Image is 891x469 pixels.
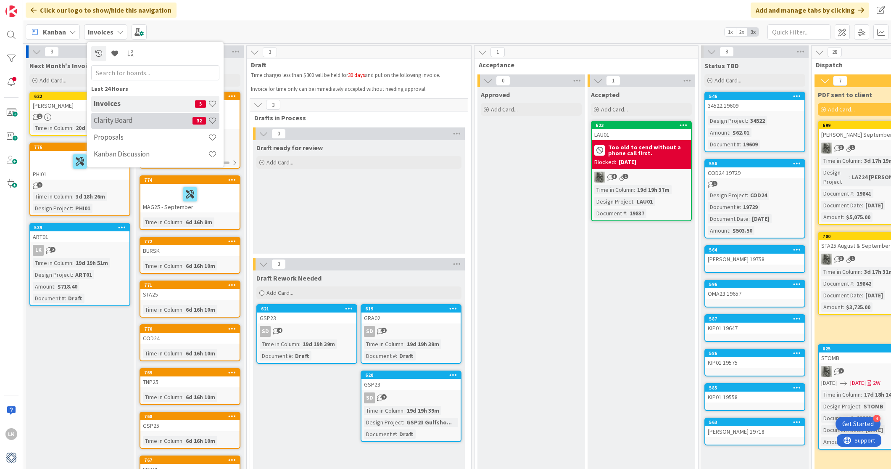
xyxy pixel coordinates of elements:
[708,214,749,223] div: Document Date
[591,90,619,99] span: Accepted
[821,267,861,276] div: Time in Column
[635,185,672,194] div: 19d 19h 37m
[601,106,628,113] span: Add Card...
[301,339,337,349] div: 19d 19h 39m
[854,413,873,423] div: 19829
[747,28,759,36] span: 3x
[30,93,129,100] div: 622
[725,28,736,36] span: 1x
[729,226,730,235] span: :
[828,106,855,113] span: Add Card...
[140,238,240,256] div: 772BURSK
[182,217,184,227] span: :
[849,172,850,182] span: :
[40,77,66,84] span: Add Card...
[293,351,311,360] div: Draft
[74,123,110,132] div: 20d 22h 16m
[709,385,804,391] div: 585
[714,77,741,84] span: Add Card...
[594,172,605,183] img: PA
[821,189,853,198] div: Document #
[821,390,861,399] div: Time in Column
[33,204,72,213] div: Design Project
[348,72,365,79] span: 30 days
[873,379,880,387] div: 2W
[30,143,129,180] div: 776PHI01
[256,274,322,282] span: Draft Rework Needed
[140,325,240,344] div: 770COD24
[144,326,240,332] div: 770
[861,390,862,399] span: :
[55,282,79,291] div: $718.40
[94,133,208,141] h4: Proposals
[33,282,54,291] div: Amount
[91,85,219,93] div: Last 24 Hours
[33,245,44,256] div: LK
[838,256,844,261] span: 3
[144,177,240,183] div: 774
[736,28,747,36] span: 2x
[257,305,356,313] div: 621
[195,100,206,108] span: 5
[750,214,772,223] div: [DATE]
[720,47,734,57] span: 8
[140,176,240,212] div: 774MAG25 - September
[821,143,832,154] img: PA
[182,349,184,358] span: :
[712,181,717,186] span: 1
[627,209,646,218] div: 19837
[853,413,854,423] span: :
[34,144,129,150] div: 776
[862,201,863,210] span: :
[184,261,217,270] div: 6d 16h 10m
[299,339,301,349] span: :
[272,259,286,269] span: 3
[43,27,66,37] span: Kanban
[592,129,691,140] div: LAU01
[30,100,129,111] div: [PERSON_NAME]
[29,61,98,70] span: Next Month's Invoices
[844,212,873,222] div: $5,075.00
[705,357,804,368] div: KIP01 19575
[184,305,217,314] div: 6d 16h 10m
[705,350,804,357] div: 586
[491,106,518,113] span: Add Card...
[140,289,240,300] div: STA25
[844,302,873,312] div: $3,725.00
[821,212,843,222] div: Amount
[479,61,688,69] span: Acceptance
[5,5,17,17] img: Visit kanbanzone.com
[705,315,804,334] div: 587KIP01 19647
[833,76,847,86] span: 7
[397,351,416,360] div: Draft
[364,406,403,415] div: Time in Column
[709,316,804,322] div: 587
[843,302,844,312] span: :
[709,281,804,287] div: 596
[729,128,730,137] span: :
[263,47,277,57] span: 3
[854,189,873,198] div: 19841
[403,339,405,349] span: :
[50,247,55,252] span: 2
[741,140,760,149] div: 19609
[140,325,240,333] div: 770
[705,100,804,111] div: 34522 19609
[741,202,760,212] div: 19729
[5,452,17,464] img: avatar
[748,116,767,125] div: 34522
[490,47,505,57] span: 1
[72,258,74,268] span: :
[91,65,219,80] input: Search for boards...
[65,294,66,303] span: :
[606,76,620,86] span: 1
[34,93,129,99] div: 622
[37,114,42,119] span: 1
[140,413,240,431] div: 768GSP25
[94,150,208,158] h4: Kanban Discussion
[860,402,862,411] span: :
[740,140,741,149] span: :
[381,394,387,400] span: 2
[260,351,292,360] div: Document #
[594,158,616,167] div: Blocked:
